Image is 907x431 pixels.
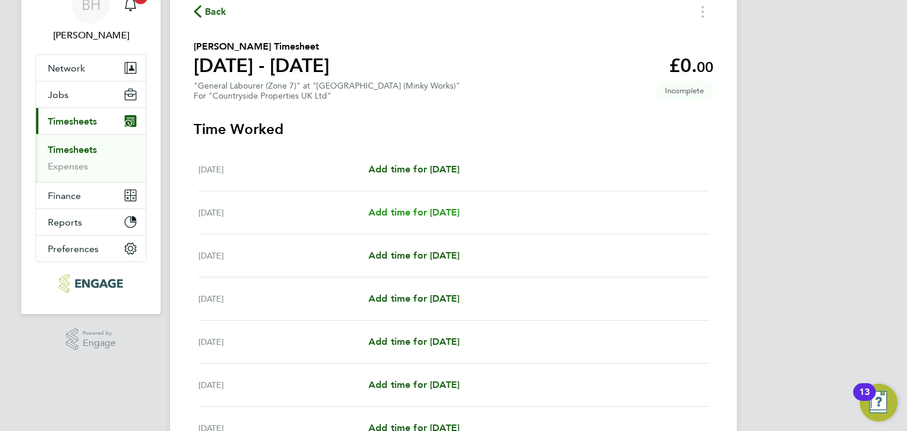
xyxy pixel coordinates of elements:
[194,120,713,139] h3: Time Worked
[368,249,459,263] a: Add time for [DATE]
[48,89,68,100] span: Jobs
[368,205,459,220] a: Add time for [DATE]
[36,55,146,81] button: Network
[36,182,146,208] button: Finance
[83,338,116,348] span: Engage
[36,236,146,262] button: Preferences
[198,205,368,220] div: [DATE]
[48,63,85,74] span: Network
[368,164,459,175] span: Add time for [DATE]
[198,249,368,263] div: [DATE]
[36,81,146,107] button: Jobs
[368,250,459,261] span: Add time for [DATE]
[36,134,146,182] div: Timesheets
[194,40,329,54] h2: [PERSON_NAME] Timesheet
[368,207,459,218] span: Add time for [DATE]
[35,28,146,43] span: Becky Howley
[368,379,459,390] span: Add time for [DATE]
[198,292,368,306] div: [DATE]
[59,274,122,293] img: northbuildrecruit-logo-retina.png
[697,58,713,76] span: 00
[198,378,368,392] div: [DATE]
[36,209,146,235] button: Reports
[36,108,146,134] button: Timesheets
[368,378,459,392] a: Add time for [DATE]
[368,162,459,177] a: Add time for [DATE]
[205,5,227,19] span: Back
[35,274,146,293] a: Go to home page
[198,335,368,349] div: [DATE]
[48,116,97,127] span: Timesheets
[368,335,459,349] a: Add time for [DATE]
[198,162,368,177] div: [DATE]
[194,54,329,77] h1: [DATE] - [DATE]
[655,81,713,100] span: This timesheet is Incomplete.
[368,292,459,306] a: Add time for [DATE]
[48,243,99,254] span: Preferences
[368,293,459,304] span: Add time for [DATE]
[48,144,97,155] a: Timesheets
[368,336,459,347] span: Add time for [DATE]
[66,328,116,351] a: Powered byEngage
[48,190,81,201] span: Finance
[48,217,82,228] span: Reports
[692,2,713,21] button: Timesheets Menu
[860,384,898,422] button: Open Resource Center, 13 new notifications
[83,328,116,338] span: Powered by
[194,4,227,19] button: Back
[669,54,713,77] app-decimal: £0.
[48,161,88,172] a: Expenses
[194,91,460,101] div: For "Countryside Properties UK Ltd"
[194,81,460,101] div: "General Labourer (Zone 7)" at "[GEOGRAPHIC_DATA] (Minky Works)"
[859,392,870,407] div: 13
